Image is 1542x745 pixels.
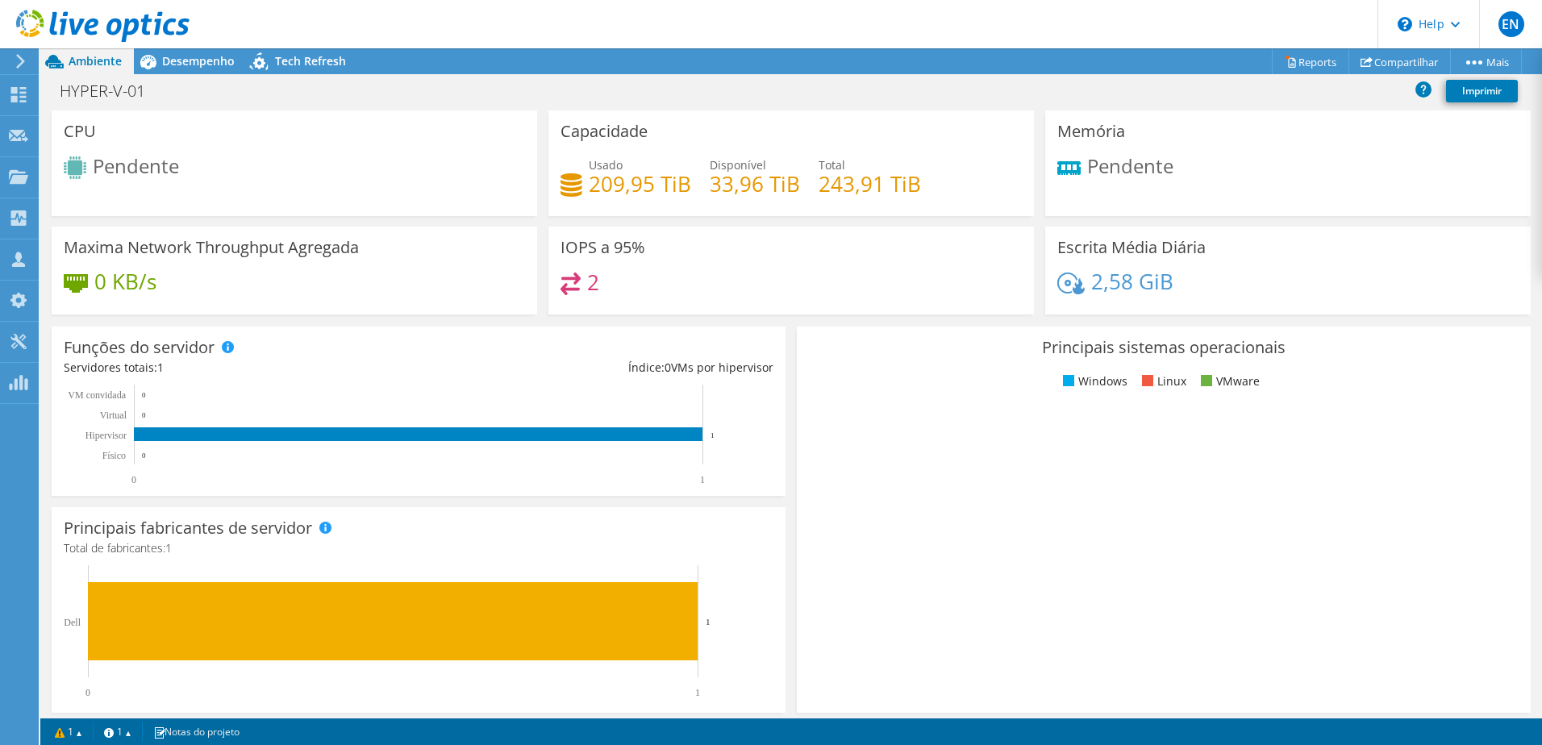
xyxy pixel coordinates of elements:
[561,239,645,256] h3: IOPS a 95%
[1057,123,1125,140] h3: Memória
[85,687,90,698] text: 0
[131,474,136,485] text: 0
[162,53,235,69] span: Desempenho
[93,152,179,179] span: Pendente
[1197,372,1260,390] li: VMware
[165,540,172,556] span: 1
[710,157,766,173] span: Disponível
[1057,239,1206,256] h3: Escrita Média Diária
[1348,49,1451,74] a: Compartilhar
[711,431,715,439] text: 1
[710,175,800,193] h4: 33,96 TiB
[64,359,419,377] div: Servidores totais:
[561,123,648,140] h3: Capacidade
[85,430,127,441] text: Hipervisor
[64,519,312,537] h3: Principais fabricantes de servidor
[64,239,359,256] h3: Maxima Network Throughput Agregada
[142,391,146,399] text: 0
[142,722,251,742] a: Notas do projeto
[64,617,81,628] text: Dell
[1498,11,1524,37] span: EN
[93,722,143,742] a: 1
[1059,372,1127,390] li: Windows
[64,123,96,140] h3: CPU
[589,157,623,173] span: Usado
[157,360,164,375] span: 1
[142,411,146,419] text: 0
[589,175,691,193] h4: 209,95 TiB
[68,389,126,401] text: VM convidada
[1087,152,1173,179] span: Pendente
[819,157,845,173] span: Total
[1272,49,1349,74] a: Reports
[1450,49,1522,74] a: Mais
[1446,80,1518,102] a: Imprimir
[69,53,122,69] span: Ambiente
[142,452,146,460] text: 0
[695,687,700,698] text: 1
[100,410,127,421] text: Virtual
[1091,273,1173,290] h4: 2,58 GiB
[44,722,94,742] a: 1
[275,53,346,69] span: Tech Refresh
[665,360,671,375] span: 0
[94,273,156,290] h4: 0 KB/s
[587,273,599,291] h4: 2
[700,474,705,485] text: 1
[64,339,215,356] h3: Funções do servidor
[419,359,773,377] div: Índice: VMs por hipervisor
[52,82,170,100] h1: HYPER-V-01
[64,539,773,557] h4: Total de fabricantes:
[706,617,711,626] text: 1
[809,339,1519,356] h3: Principais sistemas operacionais
[1398,17,1412,31] svg: \n
[819,175,921,193] h4: 243,91 TiB
[102,450,126,461] tspan: Físico
[1138,372,1186,390] li: Linux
